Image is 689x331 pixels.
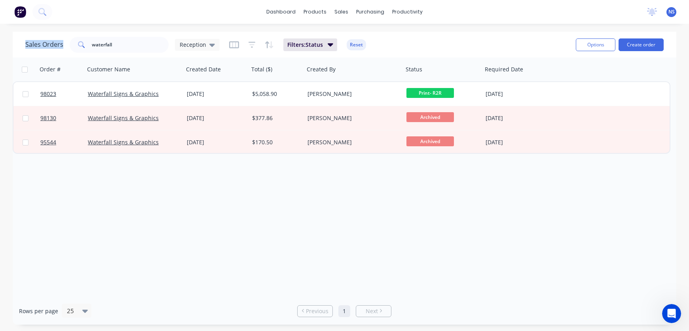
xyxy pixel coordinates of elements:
button: Reset [347,39,366,50]
button: Create order [619,38,664,51]
span: Reception [180,40,206,49]
span: Print- R2R [406,88,454,98]
div: Total ($) [251,65,272,73]
ul: Pagination [294,305,395,317]
div: [DATE] [187,138,246,146]
div: Created Date [186,65,221,73]
h1: Sales Orders [25,41,63,48]
span: NS [668,8,675,15]
a: Previous page [298,307,332,315]
div: [DATE] [187,90,246,98]
a: Waterfall Signs & Graphics [88,114,159,122]
span: Filters: Status [287,41,323,49]
input: Search... [92,37,169,53]
div: $5,058.90 [252,90,299,98]
div: sales [330,6,352,18]
div: Status [406,65,422,73]
button: Filters:Status [283,38,337,51]
span: Archived [406,136,454,146]
a: 98130 [40,106,88,130]
a: Waterfall Signs & Graphics [88,138,159,146]
div: [DATE] [187,114,246,122]
div: [DATE] [486,114,549,122]
span: Rows per page [19,307,58,315]
span: Previous [306,307,328,315]
a: 98023 [40,82,88,106]
div: products [300,6,330,18]
div: Customer Name [87,65,130,73]
button: Options [576,38,615,51]
a: Page 1 is your current page [338,305,350,317]
a: dashboard [262,6,300,18]
img: Factory [14,6,26,18]
div: [DATE] [486,138,549,146]
div: Order # [40,65,61,73]
div: $377.86 [252,114,299,122]
div: purchasing [352,6,388,18]
div: [PERSON_NAME] [307,114,395,122]
div: productivity [388,6,427,18]
iframe: Intercom live chat [662,304,681,323]
div: [PERSON_NAME] [307,138,395,146]
a: 95544 [40,130,88,154]
div: $170.50 [252,138,299,146]
div: Created By [307,65,336,73]
span: 95544 [40,138,56,146]
span: 98023 [40,90,56,98]
div: [PERSON_NAME] [307,90,395,98]
span: Next [366,307,378,315]
div: Required Date [485,65,523,73]
a: Next page [356,307,391,315]
span: 98130 [40,114,56,122]
span: Archived [406,112,454,122]
a: Waterfall Signs & Graphics [88,90,159,98]
div: [DATE] [486,90,549,98]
